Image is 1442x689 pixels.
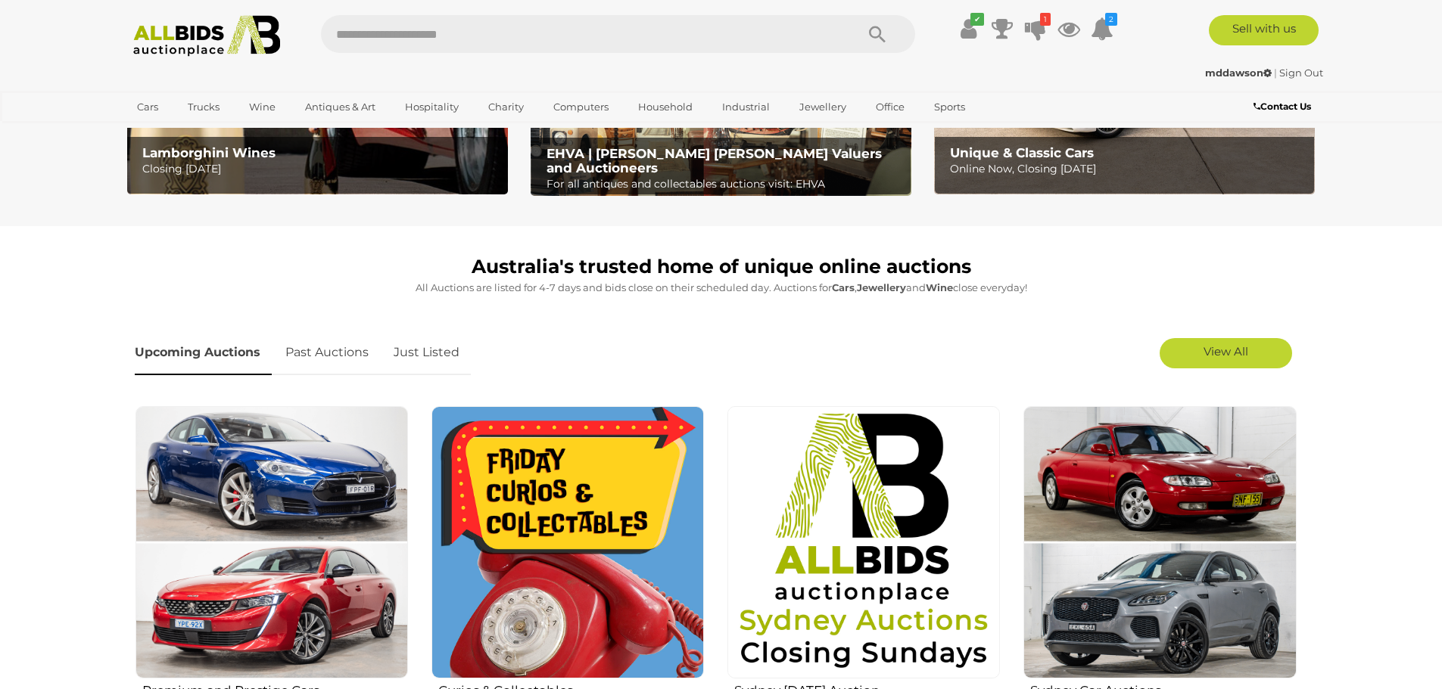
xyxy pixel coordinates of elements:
[958,15,980,42] a: ✔
[1279,67,1323,79] a: Sign Out
[1254,101,1311,112] b: Contact Us
[239,95,285,119] a: Wine
[178,95,229,119] a: Trucks
[1160,338,1292,368] a: View All
[431,406,704,678] img: Curios & Collectables
[142,145,276,160] b: Lamborghini Wines
[712,95,780,119] a: Industrial
[135,406,408,678] img: Premium and Prestige Cars
[547,146,882,175] b: EHVA | [PERSON_NAME] [PERSON_NAME] Valuers and Auctioneers
[295,95,385,119] a: Antiques & Art
[1023,406,1296,678] img: Sydney Car Auctions
[950,145,1094,160] b: Unique & Classic Cars
[924,95,975,119] a: Sports
[790,95,856,119] a: Jewellery
[1204,344,1248,358] span: View All
[127,119,254,144] a: [GEOGRAPHIC_DATA]
[857,281,906,293] strong: Jewellery
[839,15,915,53] button: Search
[478,95,534,119] a: Charity
[543,95,618,119] a: Computers
[142,160,499,178] p: Closing [DATE]
[531,44,911,197] a: EHVA | Evans Hastings Valuers and Auctioneers EHVA | [PERSON_NAME] [PERSON_NAME] Valuers and Auct...
[135,331,272,375] a: Upcoming Auctions
[1209,15,1319,45] a: Sell with us
[135,256,1308,278] h1: Australia's trusted home of unique online auctions
[135,279,1308,296] p: All Auctions are listed for 4-7 days and bids close on their scheduled day. Auctions for , and cl...
[950,160,1307,178] p: Online Now, Closing [DATE]
[1205,67,1272,79] strong: mddawson
[1274,67,1277,79] span: |
[628,95,702,119] a: Household
[1105,13,1117,26] i: 2
[1254,98,1315,115] a: Contact Us
[832,281,855,293] strong: Cars
[382,331,471,375] a: Just Listed
[547,175,903,194] p: For all antiques and collectables auctions visit: EHVA
[395,95,469,119] a: Hospitality
[926,281,953,293] strong: Wine
[866,95,914,119] a: Office
[127,95,168,119] a: Cars
[970,13,984,26] i: ✔
[1024,15,1047,42] a: 1
[1091,15,1113,42] a: 2
[727,406,1000,678] img: Sydney Sunday Auction
[1040,13,1051,26] i: 1
[125,15,289,57] img: Allbids.com.au
[1205,67,1274,79] a: mddawson
[274,331,380,375] a: Past Auctions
